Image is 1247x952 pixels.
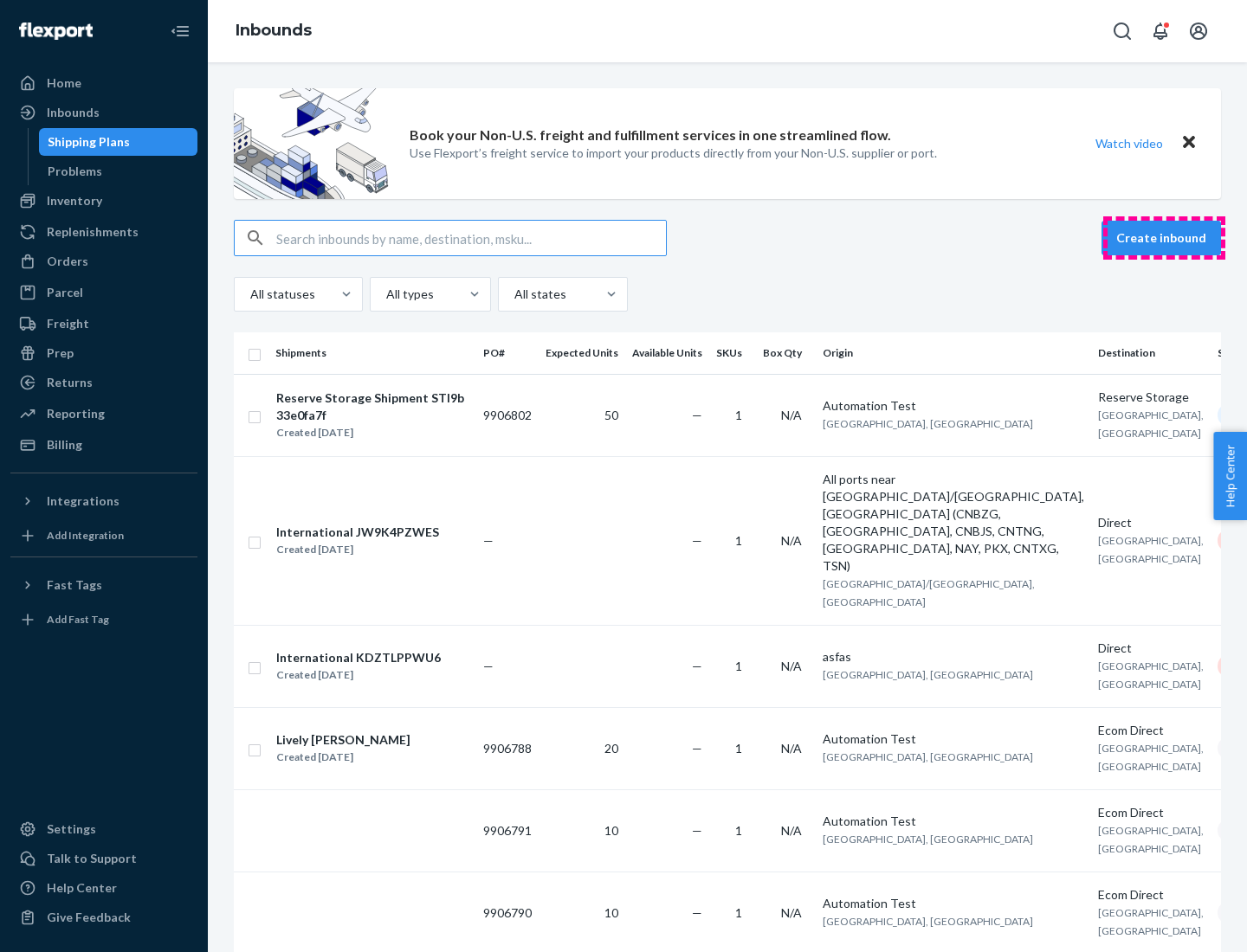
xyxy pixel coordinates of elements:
a: Prep [10,339,197,367]
span: [GEOGRAPHIC_DATA], [GEOGRAPHIC_DATA] [1098,534,1204,565]
span: [GEOGRAPHIC_DATA], [GEOGRAPHIC_DATA] [1098,824,1204,855]
p: Use Flexport’s freight service to import your products directly from your Non-U.S. supplier or port. [410,145,937,162]
div: Lively [PERSON_NAME] [276,731,410,749]
div: Ecom Direct [1098,804,1204,821]
div: International KDZTLPPWU6 [276,649,441,666]
a: Home [10,69,197,97]
div: Reporting [47,405,105,422]
div: Ecom Direct [1098,722,1204,739]
button: Open notifications [1143,14,1178,48]
div: Ecom Direct [1098,886,1204,904]
div: asfas [823,648,1084,666]
div: Freight [47,315,89,332]
input: All statuses [249,286,250,303]
span: — [692,823,702,838]
span: — [483,533,494,548]
div: Shipping Plans [48,133,130,151]
p: Book your Non-U.S. freight and fulfillment services in one streamlined flow. [410,125,891,145]
div: All ports near [GEOGRAPHIC_DATA]/[GEOGRAPHIC_DATA], [GEOGRAPHIC_DATA] (CNBZG, [GEOGRAPHIC_DATA], ... [823,471,1084,575]
td: 9906791 [476,789,539,872]
span: [GEOGRAPHIC_DATA], [GEOGRAPHIC_DATA] [823,833,1033,846]
span: [GEOGRAPHIC_DATA], [GEOGRAPHIC_DATA] [1098,659,1204,691]
div: Automation Test [823,397,1084,415]
span: 1 [735,533,742,548]
div: Settings [47,820,96,838]
ol: breadcrumbs [222,6,326,56]
a: Orders [10,248,197,275]
td: 9906788 [476,707,539,789]
div: Reserve Storage Shipment STI9b33e0fa7f [276,389,468,424]
a: Freight [10,310,197,338]
span: 1 [735,823,742,838]
div: Created [DATE] [276,541,439,558]
button: Watch video [1084,131,1174,156]
span: — [692,533,702,548]
td: 9906802 [476,374,539,456]
input: All states [513,286,514,303]
div: Help Center [47,879,117,897]
div: Problems [48,163,102,180]
button: Open Search Box [1105,14,1140,48]
a: Inventory [10,187,197,215]
div: Prep [47,344,74,362]
div: Created [DATE] [276,424,468,441]
span: [GEOGRAPHIC_DATA], [GEOGRAPHIC_DATA] [823,915,1033,928]
span: N/A [781,659,802,673]
div: Automation Test [823,730,1084,748]
div: Inbounds [47,104,100,121]
input: Search inbounds by name, destination, msku... [276,221,666,255]
button: Integrations [10,487,197,515]
th: Expected Units [539,332,625,374]
input: All types [384,286,386,303]
div: Reserve Storage [1098,389,1204,406]
span: 1 [735,408,742,422]
div: Integrations [47,492,120,510]
a: Reporting [10,400,197,428]
span: [GEOGRAPHIC_DATA], [GEOGRAPHIC_DATA] [1098,742,1204,773]
a: Talk to Support [10,845,197,872]
a: Add Integration [10,522,197,550]
button: Create inbound [1102,221,1221,255]
div: Inventory [47,192,102,209]
a: Parcel [10,279,197,306]
div: Orders [47,253,88,270]
span: — [692,659,702,673]
a: Inbounds [10,99,197,126]
div: Fast Tags [47,576,102,594]
span: N/A [781,533,802,548]
a: Replenishments [10,218,197,246]
span: 10 [604,905,618,920]
a: Help Center [10,874,197,902]
th: SKUs [709,332,756,374]
th: Origin [816,332,1091,374]
div: Replenishments [47,223,139,241]
button: Open account menu [1181,14,1216,48]
div: Returns [47,374,93,391]
div: Give Feedback [47,909,131,926]
div: Created [DATE] [276,749,410,766]
span: [GEOGRAPHIC_DATA]/[GEOGRAPHIC_DATA], [GEOGRAPHIC_DATA] [823,577,1035,608]
span: [GEOGRAPHIC_DATA], [GEOGRAPHIC_DATA] [1098,906,1204,937]
a: Returns [10,369,197,396]
span: 50 [604,408,618,422]
span: [GEOGRAPHIC_DATA], [GEOGRAPHIC_DATA] [823,668,1033,681]
img: Flexport logo [19,23,93,40]
th: PO# [476,332,539,374]
a: Billing [10,431,197,459]
button: Close [1178,131,1200,156]
div: Add Integration [47,528,124,543]
th: Box Qty [756,332,816,374]
span: — [692,408,702,422]
button: Help Center [1213,432,1247,520]
div: Add Fast Tag [47,612,109,627]
div: Direct [1098,640,1204,657]
div: Created [DATE] [276,666,441,684]
div: Automation Test [823,895,1084,912]
th: Shipments [268,332,476,374]
span: 1 [735,659,742,673]
button: Fast Tags [10,571,197,599]
a: Shipping Plans [39,128,198,156]
th: Available Units [625,332,709,374]
div: Parcel [47,284,83,301]
span: — [483,659,494,673]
